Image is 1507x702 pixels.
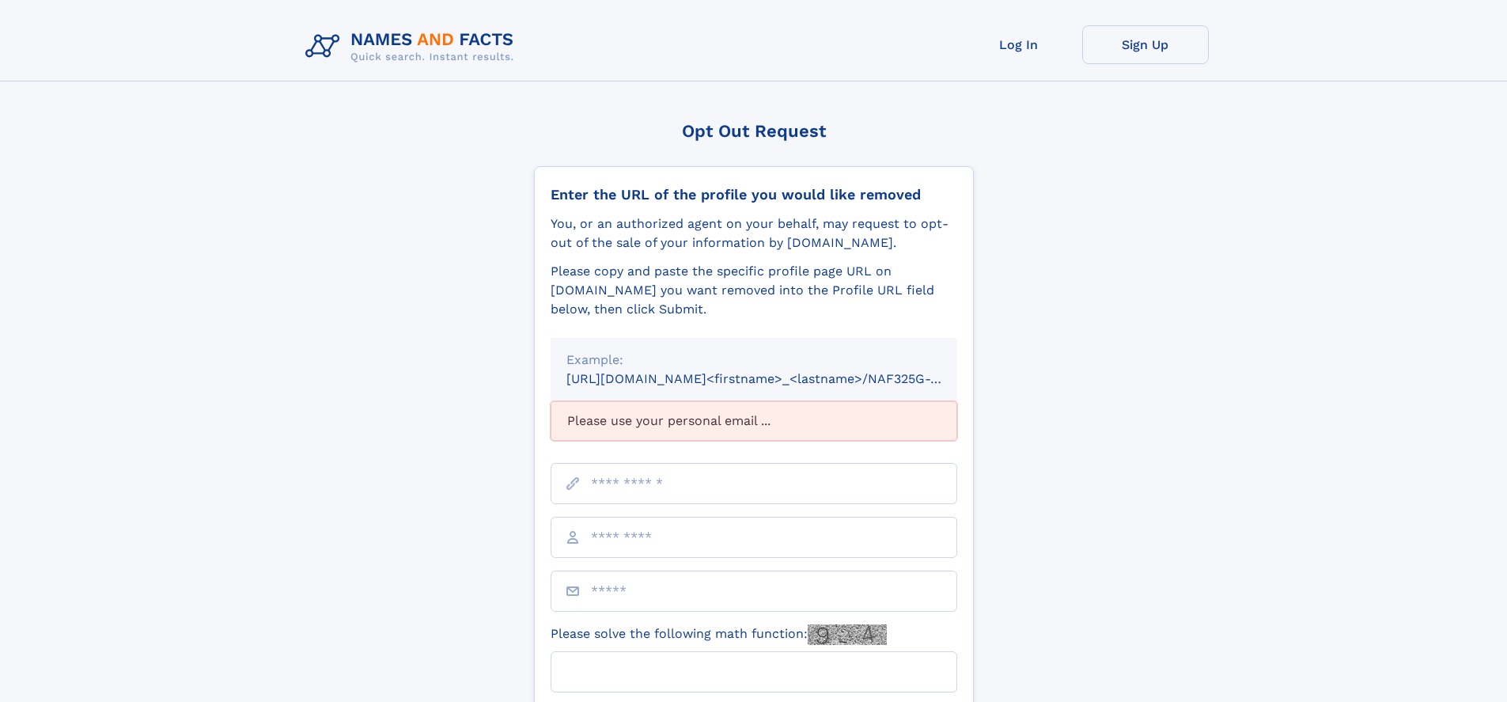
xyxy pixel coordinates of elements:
a: Sign Up [1082,25,1209,64]
a: Log In [956,25,1082,64]
div: Please copy and paste the specific profile page URL on [DOMAIN_NAME] you want removed into the Pr... [551,262,957,319]
small: [URL][DOMAIN_NAME]<firstname>_<lastname>/NAF325G-xxxxxxxx [566,371,987,386]
div: Enter the URL of the profile you would like removed [551,186,957,203]
div: Example: [566,351,941,370]
div: Opt Out Request [534,121,974,141]
div: You, or an authorized agent on your behalf, may request to opt-out of the sale of your informatio... [551,214,957,252]
div: Please use your personal email ... [551,401,957,441]
img: Logo Names and Facts [299,25,527,68]
label: Please solve the following math function: [551,624,887,645]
